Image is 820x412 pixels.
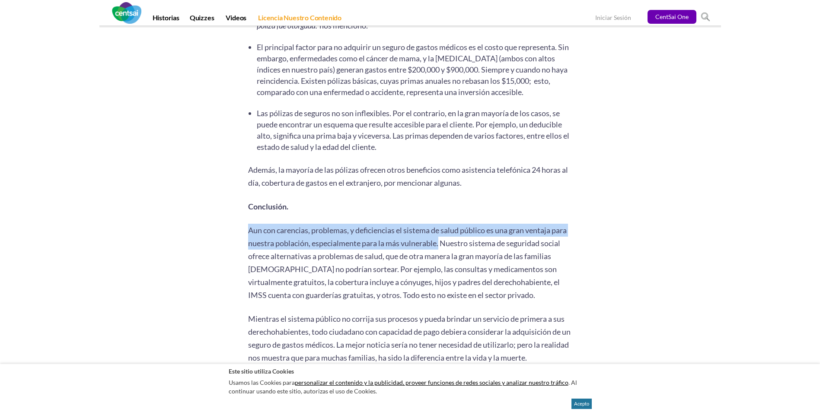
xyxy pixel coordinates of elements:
a: CentSai One [648,10,696,24]
span: El principal factor para no adquirir un seguro de gastos médicos es el costo que representa. Sin ... [257,42,569,97]
a: Historias [147,13,185,25]
img: CentSai [112,2,141,24]
a: Iniciar Sesión [595,14,631,23]
span: Mientras el sistema público no corrija sus procesos y pueda brindar un servicio de primera a sus ... [248,314,571,362]
span: Aun con carencias, problemas, y deficiencias el sistema de salud público es una gran ventaja para... [248,225,567,300]
a: Licencia Nuestro Contenido [253,13,347,25]
a: Videos [220,13,252,25]
span: Además, la mayoría de las pólizas ofrecen otros beneficios como asistencia telefónica 24 horas al... [248,165,568,187]
span: Las pólizas de seguros no son inflexibles. Por el contrario, en la gran mayoría de los casos, se ... [257,108,569,152]
b: Conclusión. [248,202,288,211]
a: Quizzes [185,13,220,25]
p: Usamos las Cookies para . Al continuar usando este sitio, autorizas el uso de Cookies. [229,376,592,397]
button: Acepto [571,399,592,409]
h2: Este sitio utiliza Cookies [229,367,592,375]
